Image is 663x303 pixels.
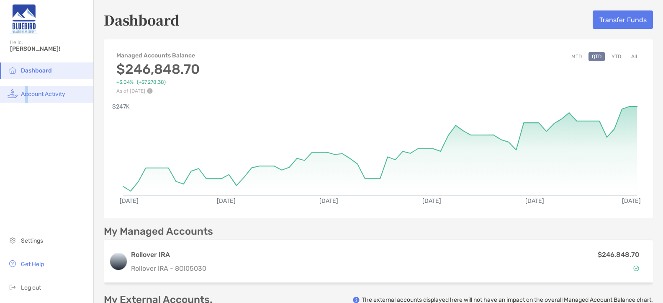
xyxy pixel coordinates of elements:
[8,65,18,75] img: household icon
[131,250,482,260] h3: Rollover IRA
[623,198,642,205] text: [DATE]
[21,91,65,98] span: Account Activity
[104,10,180,29] h5: Dashboard
[8,88,18,98] img: activity icon
[320,198,339,205] text: [DATE]
[116,61,200,77] h3: $246,848.70
[423,198,442,205] text: [DATE]
[110,253,127,270] img: logo account
[104,226,213,237] p: My Managed Accounts
[8,259,18,269] img: get-help icon
[137,79,166,85] span: ( +$7,278.38 )
[593,10,653,29] button: Transfer Funds
[131,263,482,274] p: Rollover IRA - 8OI05030
[526,198,545,205] text: [DATE]
[628,52,640,61] button: All
[21,284,41,291] span: Log out
[10,3,38,34] img: Zoe Logo
[588,52,605,61] button: QTD
[21,237,43,244] span: Settings
[608,52,624,61] button: YTD
[8,235,18,245] img: settings icon
[10,45,88,52] span: [PERSON_NAME]!
[120,198,139,205] text: [DATE]
[21,67,52,74] span: Dashboard
[8,282,18,292] img: logout icon
[568,52,585,61] button: MTD
[116,52,200,59] h4: Managed Accounts Balance
[112,103,130,110] text: $247K
[21,261,44,268] span: Get Help
[217,198,236,205] text: [DATE]
[116,79,134,85] span: +3.04%
[633,265,639,271] img: Account Status icon
[598,249,640,260] p: $246,848.70
[116,88,200,94] p: As of [DATE]
[147,88,153,94] img: Performance Info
